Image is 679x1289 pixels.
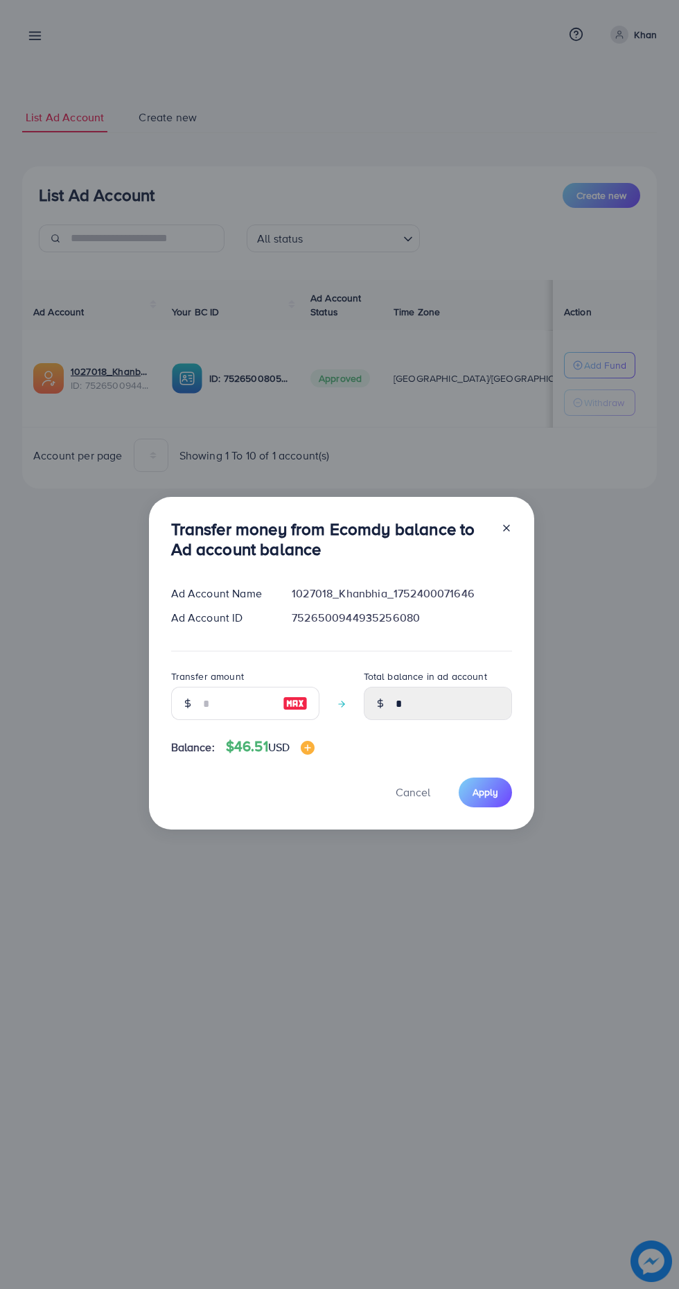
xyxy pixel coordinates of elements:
[171,519,490,559] h3: Transfer money from Ecomdy balance to Ad account balance
[396,784,430,800] span: Cancel
[268,739,290,755] span: USD
[459,778,512,807] button: Apply
[301,741,315,755] img: image
[364,669,487,683] label: Total balance in ad account
[160,586,281,602] div: Ad Account Name
[160,610,281,626] div: Ad Account ID
[283,695,308,712] img: image
[378,778,448,807] button: Cancel
[473,785,498,799] span: Apply
[171,739,215,755] span: Balance:
[281,610,522,626] div: 7526500944935256080
[171,669,244,683] label: Transfer amount
[226,738,315,755] h4: $46.51
[281,586,522,602] div: 1027018_Khanbhia_1752400071646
